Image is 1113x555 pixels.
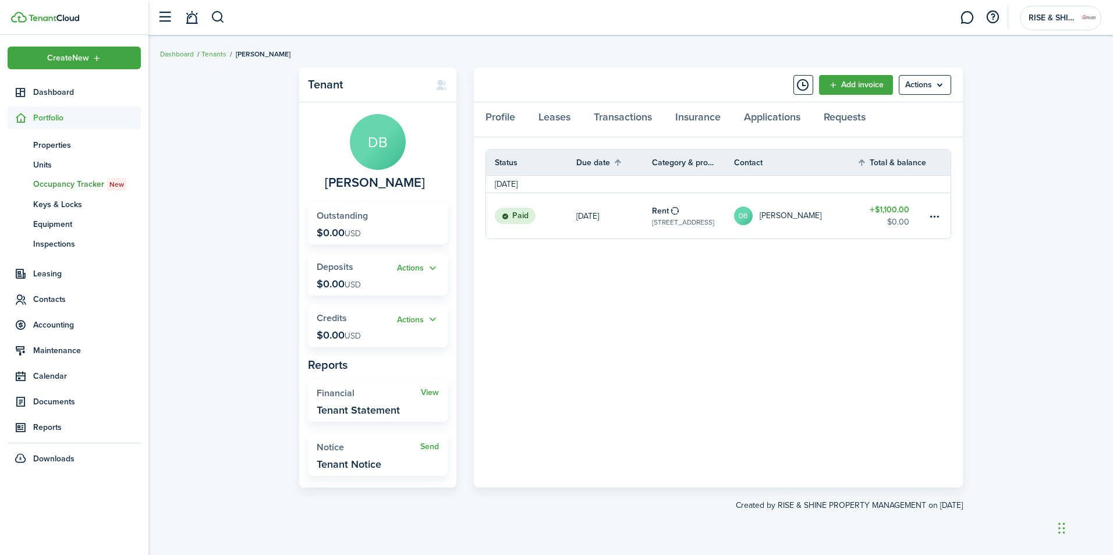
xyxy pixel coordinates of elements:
[8,194,141,214] a: Keys & Locks
[887,216,909,228] table-amount-description: $0.00
[420,442,439,451] a: Send
[317,442,420,453] widget-stats-title: Notice
[317,209,368,222] span: Outstanding
[317,404,400,416] widget-stats-description: Tenant Statement
[8,175,141,194] a: Occupancy TrackerNew
[317,388,421,399] widget-stats-title: Financial
[474,102,527,137] a: Profile
[397,313,439,326] button: Open menu
[652,156,734,169] th: Category & property
[421,388,439,397] a: View
[345,279,361,291] span: USD
[201,49,226,59] a: Tenants
[1055,499,1113,555] iframe: Chat Widget
[956,3,978,33] a: Messaging
[652,193,734,239] a: Rent[STREET_ADDRESS]
[33,238,141,250] span: Inspections
[652,205,669,217] table-info-title: Rent
[299,488,963,511] created-at: Created by RISE & SHINE PROPERTY MANAGEMENT on [DATE]
[33,293,141,305] span: Contacts
[33,319,141,331] span: Accounting
[983,8,1002,27] button: Open resource center
[486,193,576,239] a: Paid
[33,344,141,357] span: Maintenance
[33,112,141,124] span: Portfolio
[325,176,425,190] span: Dynesha Burke
[8,155,141,175] a: Units
[857,155,927,169] th: Sort
[345,227,361,240] span: USD
[576,155,652,169] th: Sort
[652,217,714,227] table-subtitle: [STREET_ADDRESS]
[180,3,203,33] a: Notifications
[819,75,893,95] a: Add invoice
[33,198,141,211] span: Keys & Locks
[29,15,79,22] img: TenantCloud
[308,78,424,91] panel-main-title: Tenant
[760,211,821,220] table-profile-info-text: [PERSON_NAME]
[397,262,439,275] button: Actions
[8,416,141,439] a: Reports
[734,207,753,225] avatar-text: DB
[1029,14,1075,22] span: RISE & SHINE PROPERTY MANAGEMENT
[495,208,536,224] status: Paid
[870,204,909,216] table-amount-title: $1,100.00
[47,54,89,62] span: Create New
[793,75,813,95] button: Timeline
[8,81,141,104] a: Dashboard
[317,260,353,273] span: Deposits
[1080,9,1098,27] img: RISE & SHINE PROPERTY MANAGEMENT
[160,49,194,59] a: Dashboard
[350,114,406,170] avatar-text: DB
[317,458,381,470] widget-stats-description: Tenant Notice
[317,329,361,341] p: $0.00
[734,193,857,239] a: DB[PERSON_NAME]
[576,210,599,222] p: [DATE]
[211,8,225,27] button: Search
[8,234,141,254] a: Inspections
[397,262,439,275] button: Open menu
[732,102,812,137] a: Applications
[33,159,141,171] span: Units
[33,453,75,465] span: Downloads
[857,193,927,239] a: $1,100.00$0.00
[8,47,141,69] button: Open menu
[33,421,141,433] span: Reports
[664,102,732,137] a: Insurance
[317,227,361,239] p: $0.00
[397,313,439,326] button: Actions
[11,12,27,23] img: TenantCloud
[576,193,652,239] a: [DATE]
[33,178,141,191] span: Occupancy Tracker
[899,75,951,95] menu-btn: Actions
[33,218,141,230] span: Equipment
[33,396,141,408] span: Documents
[734,156,857,169] th: Contact
[1058,511,1065,546] div: Drag
[8,135,141,155] a: Properties
[33,268,141,280] span: Leasing
[582,102,664,137] a: Transactions
[109,179,124,190] span: New
[345,330,361,342] span: USD
[899,75,951,95] button: Open menu
[486,156,576,169] th: Status
[154,6,176,29] button: Open sidebar
[308,356,448,373] panel-main-subtitle: Reports
[527,102,582,137] a: Leases
[486,178,526,190] td: [DATE]
[33,370,141,382] span: Calendar
[812,102,877,137] a: Requests
[8,214,141,234] a: Equipment
[33,139,141,151] span: Properties
[317,311,347,325] span: Credits
[33,86,141,98] span: Dashboard
[317,278,361,290] p: $0.00
[236,49,290,59] span: [PERSON_NAME]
